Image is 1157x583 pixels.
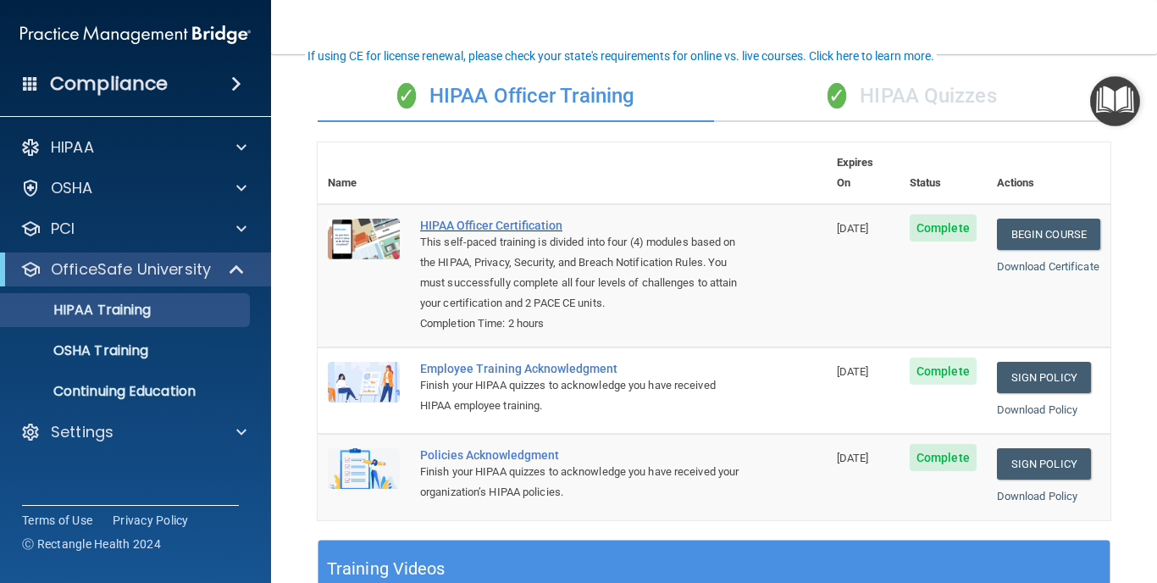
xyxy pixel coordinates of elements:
h4: Compliance [50,72,168,96]
div: Employee Training Acknowledgment [420,362,742,375]
p: OSHA Training [11,342,148,359]
a: Begin Course [997,219,1100,250]
a: PCI [20,219,246,239]
button: Open Resource Center [1090,76,1140,126]
th: Expires On [827,142,900,204]
th: Status [900,142,987,204]
a: OSHA [20,178,246,198]
a: Settings [20,422,246,442]
p: OfficeSafe University [51,259,211,280]
span: ✓ [397,83,416,108]
span: Complete [910,444,977,471]
p: Settings [51,422,113,442]
p: PCI [51,219,75,239]
div: If using CE for license renewal, please check your state's requirements for online vs. live cours... [307,50,934,62]
a: HIPAA Officer Certification [420,219,742,232]
span: [DATE] [837,452,869,464]
p: OSHA [51,178,93,198]
img: PMB logo [20,18,251,52]
p: HIPAA Training [11,302,151,319]
div: This self-paced training is divided into four (4) modules based on the HIPAA, Privacy, Security, ... [420,232,742,314]
div: Finish your HIPAA quizzes to acknowledge you have received your organization’s HIPAA policies. [420,462,742,502]
a: Terms of Use [22,512,92,529]
span: Complete [910,214,977,242]
span: [DATE] [837,222,869,235]
span: ✓ [828,83,846,108]
p: HIPAA [51,137,94,158]
div: HIPAA Officer Training [318,71,714,122]
div: Policies Acknowledgment [420,448,742,462]
a: HIPAA [20,137,246,158]
a: Download Policy [997,403,1078,416]
a: OfficeSafe University [20,259,246,280]
p: Continuing Education [11,383,242,400]
a: Sign Policy [997,448,1091,480]
a: Privacy Policy [113,512,189,529]
a: Sign Policy [997,362,1091,393]
button: If using CE for license renewal, please check your state's requirements for online vs. live cours... [305,47,937,64]
span: Complete [910,358,977,385]
div: Completion Time: 2 hours [420,314,742,334]
div: Finish your HIPAA quizzes to acknowledge you have received HIPAA employee training. [420,375,742,416]
a: Download Certificate [997,260,1099,273]
iframe: Drift Widget Chat Controller [864,463,1137,530]
th: Name [318,142,410,204]
span: Ⓒ Rectangle Health 2024 [22,536,161,552]
th: Actions [987,142,1110,204]
div: HIPAA Quizzes [714,71,1110,122]
span: [DATE] [837,365,869,378]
